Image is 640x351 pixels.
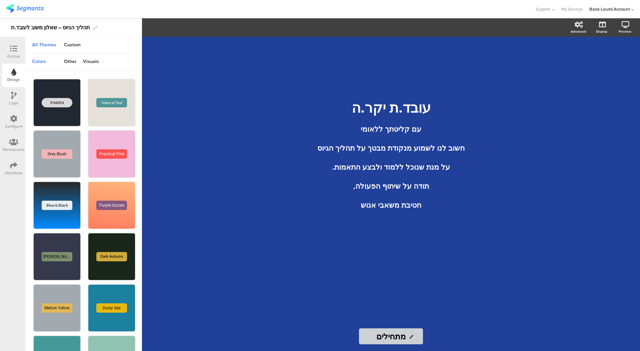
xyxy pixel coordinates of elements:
[332,162,450,172] span: על מנת שנוכל ללמוד ולבצע התאמות.
[96,98,127,107] div: Natural Teal
[42,98,72,107] div: Iniesta
[359,328,423,344] input: Start
[42,252,72,261] div: [PERSON_NAME]
[361,124,421,134] span: עם קליטתך ללאומי
[536,6,550,12] span: Support
[589,6,630,12] div: Bank Leumi Account
[571,29,586,34] div: Advanced
[317,143,465,153] span: חשוב לנו לשמוע מנקודת מבטך על תהליך הגיוס
[6,4,44,13] img: segmanta logo
[96,149,127,159] div: Practical Pink
[29,40,60,51] div: All Themes
[361,200,421,210] span: חטיבת משאבי אנוש
[96,201,127,210] div: Purple Sunset
[42,201,72,210] div: Blue & Black
[80,56,102,68] div: visuals
[96,252,127,261] div: Dark Autumn
[9,100,19,106] div: Logic
[5,123,23,129] div: Configure
[42,303,72,313] div: Mellow Yellow
[7,77,20,83] div: Design
[7,53,20,59] div: Outline
[29,56,49,68] div: colors
[5,170,23,176] div: Distribute
[96,303,127,313] div: Dusty Sea
[268,98,514,117] p: עובד.ת יקר.ה
[619,29,631,34] div: Preview
[596,29,607,34] div: Display
[61,40,84,51] div: Custom
[61,56,80,68] div: other
[11,22,90,33] div: תהליך הגיוס – שאלון משוב לעובד.ת
[353,181,429,191] span: תודה על שיתוף הפעולה,
[3,147,25,153] div: Permissions
[42,149,72,159] div: Grey Blush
